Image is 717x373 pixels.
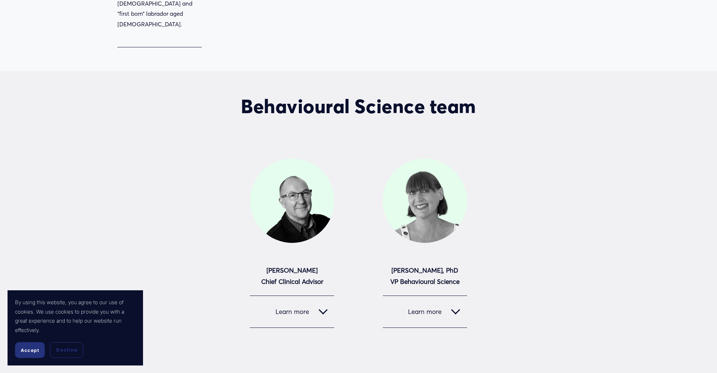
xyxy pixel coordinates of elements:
[257,308,318,315] span: Learn more
[162,95,556,118] h2: Behavioural Science team
[21,347,39,353] span: Accept
[8,290,143,365] section: Cookie banner
[261,266,323,286] strong: [PERSON_NAME] Chief Clinical Advisor
[383,296,467,328] button: Learn more
[56,347,77,353] span: Decline
[50,342,83,358] button: Decline
[15,298,135,335] p: By using this website, you agree to our use of cookies. We use cookies to provide you with a grea...
[390,266,460,286] strong: [PERSON_NAME], PhD VP Behavioural Science
[390,308,451,315] span: Learn more
[15,342,45,358] button: Accept
[250,296,334,328] button: Learn more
